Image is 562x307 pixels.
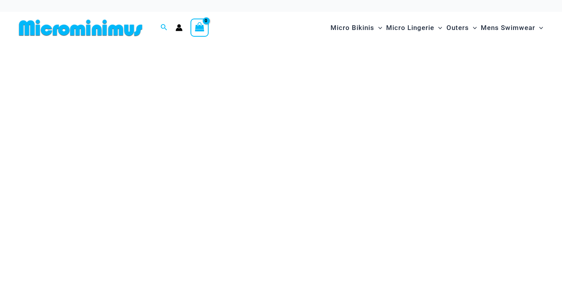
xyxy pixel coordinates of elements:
[446,18,469,38] span: Outers
[329,16,384,40] a: Micro BikinisMenu ToggleMenu Toggle
[190,19,209,37] a: View Shopping Cart, empty
[481,18,535,38] span: Mens Swimwear
[479,16,545,40] a: Mens SwimwearMenu ToggleMenu Toggle
[161,23,168,33] a: Search icon link
[327,15,546,41] nav: Site Navigation
[469,18,477,38] span: Menu Toggle
[374,18,382,38] span: Menu Toggle
[330,18,374,38] span: Micro Bikinis
[16,19,146,37] img: MM SHOP LOGO FLAT
[434,18,442,38] span: Menu Toggle
[176,24,183,31] a: Account icon link
[384,16,444,40] a: Micro LingerieMenu ToggleMenu Toggle
[444,16,479,40] a: OutersMenu ToggleMenu Toggle
[386,18,434,38] span: Micro Lingerie
[535,18,543,38] span: Menu Toggle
